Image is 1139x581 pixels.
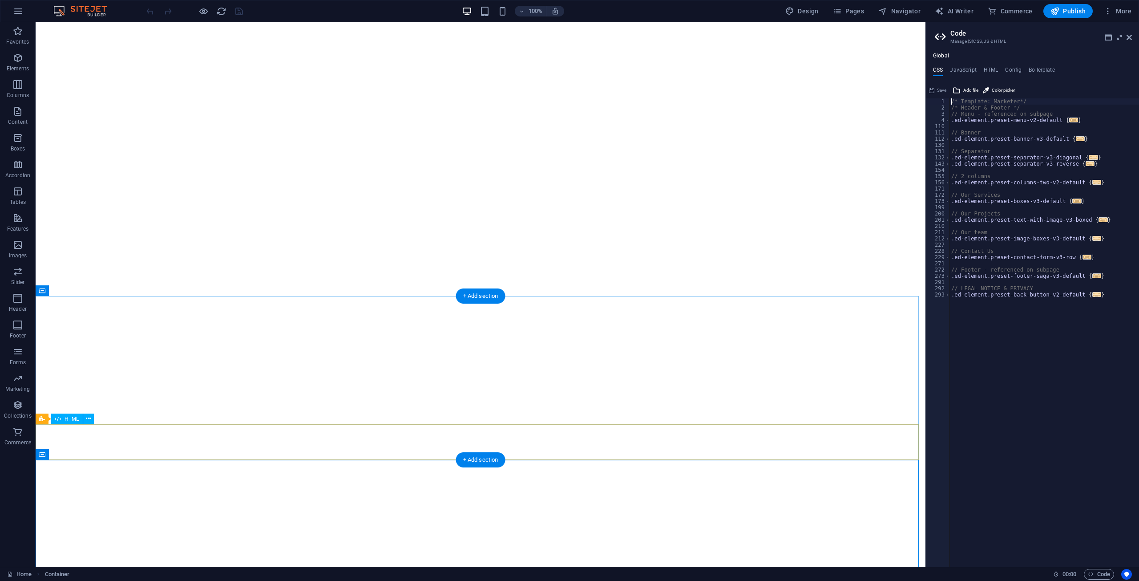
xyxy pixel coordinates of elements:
button: Commerce [984,4,1036,18]
button: Code [1084,569,1114,580]
p: Features [7,225,28,232]
span: ... [1092,180,1101,185]
span: ... [1092,236,1101,241]
div: 273 [926,273,950,279]
p: Elements [7,65,29,72]
div: 228 [926,248,950,254]
div: Design (Ctrl+Alt+Y) [782,4,822,18]
div: 155 [926,173,950,179]
span: Navigator [878,7,921,16]
div: + Add section [456,452,505,467]
span: ... [1086,161,1095,166]
div: 211 [926,229,950,236]
div: 156 [926,179,950,186]
h4: HTML [984,67,998,77]
div: 110 [926,123,950,130]
p: Favorites [6,38,29,45]
button: 100% [515,6,546,16]
button: Publish [1043,4,1093,18]
div: 172 [926,192,950,198]
button: More [1100,4,1135,18]
button: Design [782,4,822,18]
span: Design [785,7,819,16]
p: Collections [4,412,31,419]
h6: Session time [1053,569,1077,580]
span: Click to select. Double-click to edit [45,569,70,580]
h3: Manage (S)CSS, JS & HTML [950,37,1114,45]
img: Editor Logo [51,6,118,16]
button: Usercentrics [1121,569,1132,580]
a: Click to cancel selection. Double-click to open Pages [7,569,32,580]
div: 293 [926,292,950,298]
div: 3 [926,111,950,117]
h4: Config [1005,67,1022,77]
div: 210 [926,223,950,229]
p: Accordion [5,172,30,179]
i: On resize automatically adjust zoom level to fit chosen device. [551,7,559,15]
div: 212 [926,236,950,242]
div: 201 [926,217,950,223]
div: + Add section [456,288,505,304]
span: ... [1069,118,1078,122]
div: 227 [926,242,950,248]
span: ... [1076,136,1085,141]
button: Add file [951,85,980,96]
p: Marketing [5,386,30,393]
span: HTML [65,416,79,422]
div: 292 [926,285,950,292]
p: Header [9,305,27,313]
div: 272 [926,267,950,273]
div: 112 [926,136,950,142]
p: Content [8,118,28,126]
button: Navigator [875,4,924,18]
p: Commerce [4,439,31,446]
span: ... [1092,273,1101,278]
i: Reload page [216,6,226,16]
p: Columns [7,92,29,99]
h4: CSS [933,67,943,77]
div: 173 [926,198,950,204]
p: Footer [10,332,26,339]
span: 00 00 [1062,569,1076,580]
span: Color picker [992,85,1015,96]
span: ... [1099,217,1108,222]
div: 291 [926,279,950,285]
div: 1 [926,98,950,105]
button: Pages [829,4,868,18]
h4: Global [933,53,949,60]
span: ... [1092,292,1101,297]
span: ... [1082,255,1091,260]
button: reload [216,6,226,16]
div: 131 [926,148,950,154]
span: Code [1088,569,1110,580]
div: 171 [926,186,950,192]
p: Images [9,252,27,259]
h2: Code [950,29,1132,37]
span: Commerce [988,7,1033,16]
div: 132 [926,154,950,161]
button: Color picker [981,85,1016,96]
button: AI Writer [931,4,977,18]
div: 271 [926,260,950,267]
div: 2 [926,105,950,111]
div: 130 [926,142,950,148]
p: Slider [11,279,25,286]
p: Forms [10,359,26,366]
div: 143 [926,161,950,167]
button: Click here to leave preview mode and continue editing [198,6,209,16]
h4: JavaScript [950,67,976,77]
p: Boxes [11,145,25,152]
div: 229 [926,254,950,260]
span: Add file [963,85,978,96]
h4: Boilerplate [1029,67,1055,77]
div: 199 [926,204,950,211]
p: Tables [10,199,26,206]
span: AI Writer [935,7,973,16]
span: ... [1073,199,1082,203]
div: 4 [926,117,950,123]
span: Publish [1050,7,1086,16]
div: 200 [926,211,950,217]
span: : [1069,571,1070,577]
div: 154 [926,167,950,173]
h6: 100% [528,6,542,16]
